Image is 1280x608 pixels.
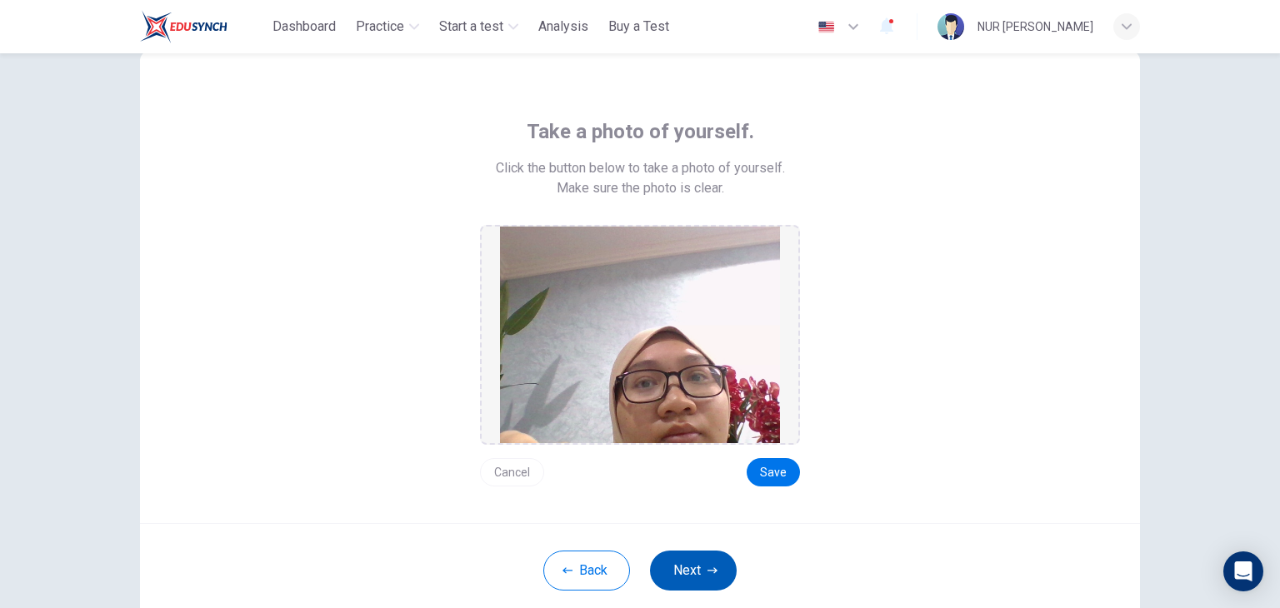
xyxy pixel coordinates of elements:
[816,21,837,33] img: en
[747,458,800,486] button: Save
[266,12,342,42] button: Dashboard
[439,17,503,37] span: Start a test
[602,12,676,42] button: Buy a Test
[356,17,404,37] span: Practice
[557,178,724,198] span: Make sure the photo is clear.
[543,551,630,591] button: Back
[937,13,964,40] img: Profile picture
[349,12,426,42] button: Practice
[480,458,544,486] button: Cancel
[608,17,669,37] span: Buy a Test
[432,12,525,42] button: Start a test
[496,158,785,178] span: Click the button below to take a photo of yourself.
[1223,551,1263,591] div: Open Intercom Messenger
[538,17,588,37] span: Analysis
[650,551,737,591] button: Next
[500,227,780,443] img: preview screemshot
[527,118,754,145] span: Take a photo of yourself.
[140,10,266,43] a: ELTC logo
[272,17,336,37] span: Dashboard
[977,17,1093,37] div: NUR [PERSON_NAME]
[140,10,227,43] img: ELTC logo
[532,12,595,42] button: Analysis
